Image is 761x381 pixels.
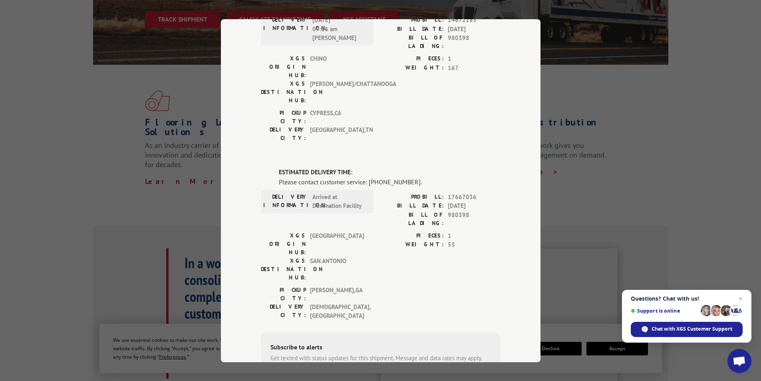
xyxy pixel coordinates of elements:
[448,63,501,72] span: 167
[381,201,444,211] label: BILL DATE:
[261,302,306,320] label: DELIVERY CITY:
[448,231,501,240] span: 1
[448,210,501,227] span: 980398
[310,256,364,281] span: SAN ANTONIO
[261,109,306,126] label: PICKUP CITY:
[381,54,444,64] label: PIECES:
[261,231,306,256] label: XGS ORIGIN HUB:
[381,231,444,240] label: PIECES:
[310,231,364,256] span: [GEOGRAPHIC_DATA]
[261,54,306,80] label: XGS ORIGIN HUB:
[261,256,306,281] label: XGS DESTINATION HUB:
[270,353,491,371] div: Get texted with status updates for this shipment. Message and data rates may apply. Message frequ...
[448,24,501,34] span: [DATE]
[381,16,444,25] label: PROBILL:
[261,80,306,105] label: XGS DESTINATION HUB:
[448,16,501,25] span: 14672185
[631,322,743,337] div: Chat with XGS Customer Support
[631,308,698,314] span: Support is online
[263,192,308,210] label: DELIVERY INFORMATION:
[736,294,745,303] span: Close chat
[279,168,501,177] label: ESTIMATED DELIVERY TIME:
[312,16,366,43] span: [DATE] 09:16 am [PERSON_NAME]
[448,54,501,64] span: 1
[381,192,444,201] label: PROBILL:
[652,325,732,333] span: Chat with XGS Customer Support
[310,80,364,105] span: [PERSON_NAME]/CHATTANOOGA
[448,240,501,249] span: 53
[310,54,364,80] span: CHINO
[312,192,366,210] span: Arrived at Destination Facility
[448,192,501,201] span: 17667036
[263,16,308,43] label: DELIVERY INFORMATION:
[727,349,751,373] div: Open chat
[381,63,444,72] label: WEIGHT:
[261,126,306,142] label: DELIVERY CITY:
[310,109,364,126] span: CYPRESS , CA
[631,295,743,302] span: Questions? Chat with us!
[381,24,444,34] label: BILL DATE:
[261,285,306,302] label: PICKUP CITY:
[270,342,491,353] div: Subscribe to alerts
[310,285,364,302] span: [PERSON_NAME] , GA
[448,201,501,211] span: [DATE]
[381,210,444,227] label: BILL OF LADING:
[448,34,501,50] span: 980398
[279,177,501,186] div: Please contact customer service: [PHONE_NUMBER].
[310,302,364,320] span: [DEMOGRAPHIC_DATA] , [GEOGRAPHIC_DATA]
[310,126,364,142] span: [GEOGRAPHIC_DATA] , TN
[381,240,444,249] label: WEIGHT:
[381,34,444,50] label: BILL OF LADING:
